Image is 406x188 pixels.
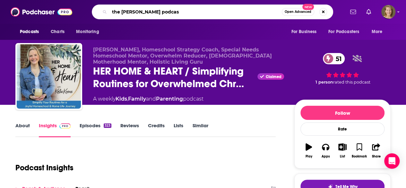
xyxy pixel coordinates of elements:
[317,139,334,162] button: Apps
[340,155,345,158] div: List
[381,5,395,19] span: Logged in as tvdockum
[51,27,65,36] span: Charts
[192,122,208,137] a: Similar
[59,123,71,129] img: Podchaser Pro
[352,155,367,158] div: Bookmark
[302,4,314,10] span: New
[116,96,127,102] a: Kids
[39,122,71,137] a: InsightsPodchaser Pro
[287,26,324,38] button: open menu
[323,53,345,64] a: 51
[109,7,282,17] input: Search podcasts, credits, & more...
[146,96,156,102] span: and
[282,8,314,16] button: Open AdvancedNew
[80,122,111,137] a: Episodes323
[17,44,81,109] img: HER HOME & HEART / Simplifying Routines for Overwhelmed Christian Homeschool Moms Seeking Peace a...
[15,163,73,173] h1: Podcast Insights
[15,26,47,38] button: open menu
[348,6,358,17] a: Show notifications dropdown
[306,155,312,158] div: Play
[334,139,351,162] button: List
[364,6,374,17] a: Show notifications dropdown
[322,155,330,158] div: Apps
[92,4,333,19] div: Search podcasts, credits, & more...
[351,139,367,162] button: Bookmark
[300,139,317,162] button: Play
[285,10,311,13] span: Open Advanced
[367,26,391,38] button: open menu
[266,75,281,78] span: Claimed
[381,5,395,19] button: Show profile menu
[294,47,391,91] div: 51 1 personrated this podcast
[15,122,30,137] a: About
[324,26,368,38] button: open menu
[368,139,384,162] button: Share
[372,27,383,36] span: More
[328,27,359,36] span: For Podcasters
[315,80,333,85] span: 1 person
[11,6,72,18] img: Podchaser - Follow, Share and Rate Podcasts
[381,5,395,19] img: User Profile
[384,153,400,169] div: Open Intercom Messenger
[300,106,384,120] button: Follow
[128,96,146,102] a: Family
[148,122,165,137] a: Credits
[300,122,384,136] div: Rate
[104,123,111,128] div: 323
[93,95,203,103] div: A weekly podcast
[76,27,99,36] span: Monitoring
[372,155,380,158] div: Share
[120,122,139,137] a: Reviews
[20,27,39,36] span: Podcasts
[47,26,68,38] a: Charts
[93,47,272,65] span: [PERSON_NAME], Homeschool Strategy Coach, Special Needs Homeschool Mentor, Overwhelm Reducer, [DE...
[333,80,370,85] span: rated this podcast
[72,26,107,38] button: open menu
[174,122,183,137] a: Lists
[291,27,316,36] span: For Business
[127,96,128,102] span: ,
[329,53,345,64] span: 51
[156,96,183,102] a: Parenting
